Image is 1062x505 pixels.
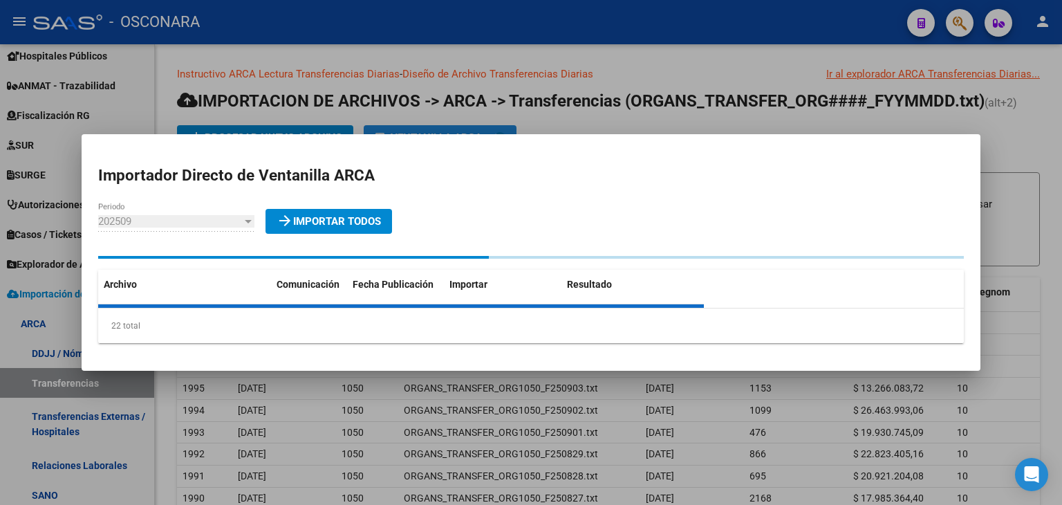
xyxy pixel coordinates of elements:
[567,279,612,290] span: Resultado
[561,270,704,300] datatable-header-cell: Resultado
[277,279,339,290] span: Comunicación
[265,209,392,234] button: Importar Todos
[271,270,347,300] datatable-header-cell: Comunicación
[98,270,271,300] datatable-header-cell: Archivo
[353,279,434,290] span: Fecha Publicación
[444,270,561,300] datatable-header-cell: Importar
[98,164,964,187] h2: Importador Directo de Ventanilla ARCA
[104,279,137,290] span: Archivo
[98,215,131,228] span: 202509
[277,212,293,229] mat-icon: arrow_forward
[1015,458,1048,491] div: Open Intercom Messenger
[98,309,964,343] div: 22 total
[347,270,444,300] datatable-header-cell: Fecha Publicación
[449,279,487,290] span: Importar
[277,215,381,228] span: Importar Todos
